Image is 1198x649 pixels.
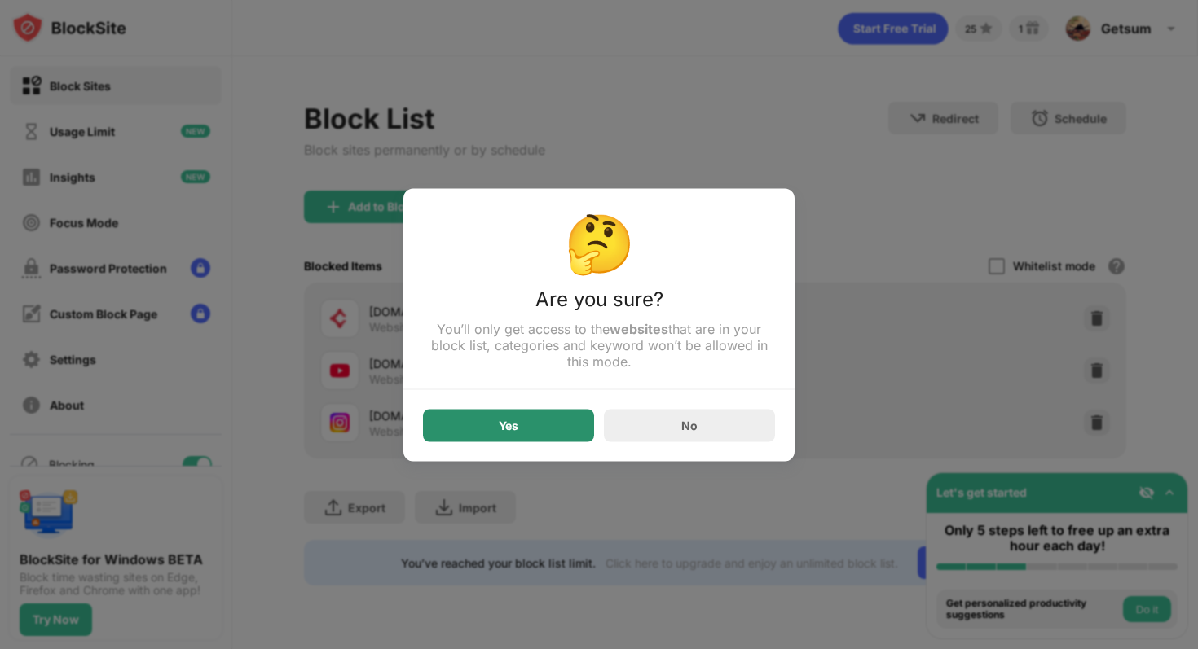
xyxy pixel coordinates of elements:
[681,419,698,432] div: No
[423,287,775,320] div: Are you sure?
[499,419,518,432] div: Yes
[610,320,668,336] strong: websites
[423,208,775,277] div: 🤔
[423,320,775,369] div: You’ll only get access to the that are in your block list, categories and keyword won’t be allowe...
